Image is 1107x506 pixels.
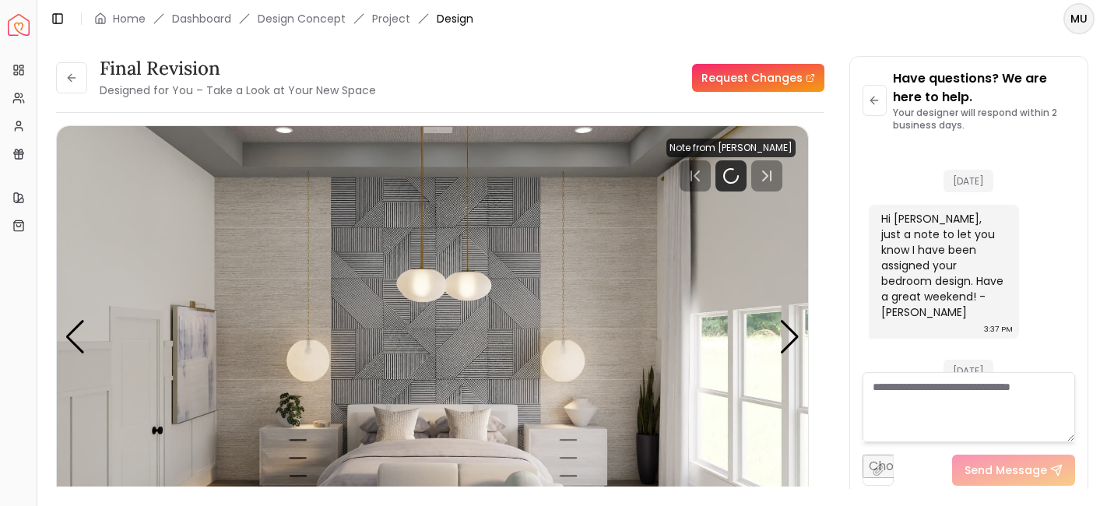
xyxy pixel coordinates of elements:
[779,320,800,354] div: Next slide
[893,69,1075,107] p: Have questions? We are here to help.
[100,56,376,81] h3: Final Revision
[944,360,993,382] span: [DATE]
[172,11,231,26] a: Dashboard
[8,14,30,36] a: Spacejoy
[944,170,993,192] span: [DATE]
[666,139,796,157] div: Note from [PERSON_NAME]
[893,107,1075,132] p: Your designer will respond within 2 business days.
[984,322,1013,337] div: 3:37 PM
[1065,5,1093,33] span: MU
[65,320,86,354] div: Previous slide
[881,211,1003,320] div: Hi [PERSON_NAME], just a note to let you know I have been assigned your bedroom design. Have a gr...
[100,83,376,98] small: Designed for You – Take a Look at Your New Space
[692,64,824,92] a: Request Changes
[258,11,346,26] li: Design Concept
[1063,3,1095,34] button: MU
[113,11,146,26] a: Home
[94,11,473,26] nav: breadcrumb
[372,11,410,26] a: Project
[8,14,30,36] img: Spacejoy Logo
[437,11,473,26] span: Design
